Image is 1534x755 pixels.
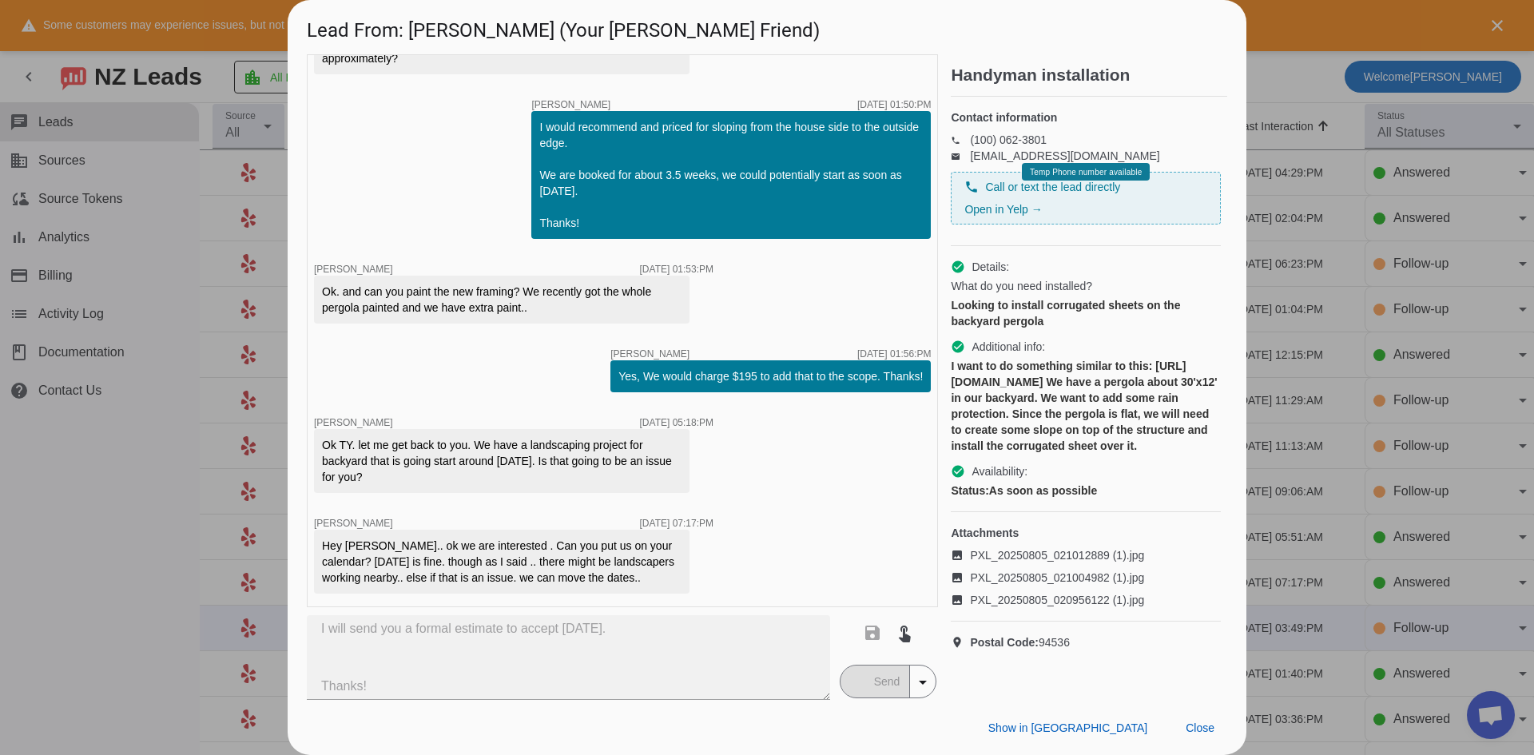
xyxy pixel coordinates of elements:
div: As soon as possible [951,483,1221,499]
mat-icon: check_circle [951,464,965,479]
mat-icon: phone [951,136,970,144]
span: Additional info: [972,339,1045,355]
div: Hey [PERSON_NAME].. ok we are interested . Can you put us on your calendar? [DATE] is fine. thoug... [322,538,682,586]
span: Details: [972,259,1009,275]
span: PXL_20250805_021012889 (1).jpg [970,547,1144,563]
div: [DATE] 01:56:PM [857,349,931,359]
a: PXL_20250805_021004982 (1).jpg [951,570,1221,586]
mat-icon: check_circle [951,260,965,274]
span: [PERSON_NAME] [610,349,690,359]
div: Ok TY. let me get back to you. We have a landscaping project for backyard that is going start aro... [322,437,682,485]
span: [PERSON_NAME] [531,100,610,109]
div: Looking to install corrugated sheets on the backyard pergola [951,297,1221,329]
div: I would recommend and priced for sloping from the house side to the outside edge. We are booked f... [539,119,923,231]
span: Call or text the lead directly [985,179,1120,195]
h4: Attachments [951,525,1221,541]
mat-icon: phone [964,180,979,194]
mat-icon: image [951,594,970,606]
span: Temp Phone number available [1030,168,1142,177]
strong: Status: [951,484,988,497]
span: Close [1186,721,1214,734]
button: Show in [GEOGRAPHIC_DATA] [976,713,1160,742]
mat-icon: image [951,549,970,562]
a: PXL_20250805_021012889 (1).jpg [951,547,1221,563]
mat-icon: email [951,152,970,160]
mat-icon: check_circle [951,340,965,354]
mat-icon: image [951,571,970,584]
div: I want to do something similar to this: [URL][DOMAIN_NAME] We have a pergola about 30'x12' in our... [951,358,1221,454]
span: Show in [GEOGRAPHIC_DATA] [988,721,1147,734]
strong: Postal Code: [970,636,1039,649]
div: [DATE] 01:50:PM [857,100,931,109]
div: Yes, We would charge $195 to add that to the scope. Thanks! [618,368,923,384]
button: Close [1173,713,1227,742]
span: [PERSON_NAME] [314,264,393,275]
div: [DATE] 05:18:PM [640,418,713,427]
span: [PERSON_NAME] [314,518,393,529]
a: PXL_20250805_020956122 (1).jpg [951,592,1221,608]
mat-icon: location_on [951,636,970,649]
a: [EMAIL_ADDRESS][DOMAIN_NAME] [970,149,1159,162]
div: Ok. and can you paint the new framing? We recently got the whole pergola painted and we have extr... [322,284,682,316]
span: PXL_20250805_020956122 (1).jpg [970,592,1144,608]
mat-icon: touch_app [895,623,914,642]
span: [PERSON_NAME] [314,417,393,428]
a: (100) 062-3801 [970,133,1047,146]
a: Open in Yelp → [964,203,1042,216]
span: 94536 [970,634,1070,650]
span: Availability: [972,463,1027,479]
h2: Handyman installation [951,67,1227,83]
span: What do you need installed? [951,278,1092,294]
mat-icon: arrow_drop_down [913,673,932,692]
div: [DATE] 07:17:PM [640,519,713,528]
div: [DATE] 01:53:PM [640,264,713,274]
h4: Contact information [951,109,1221,125]
span: PXL_20250805_021004982 (1).jpg [970,570,1144,586]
